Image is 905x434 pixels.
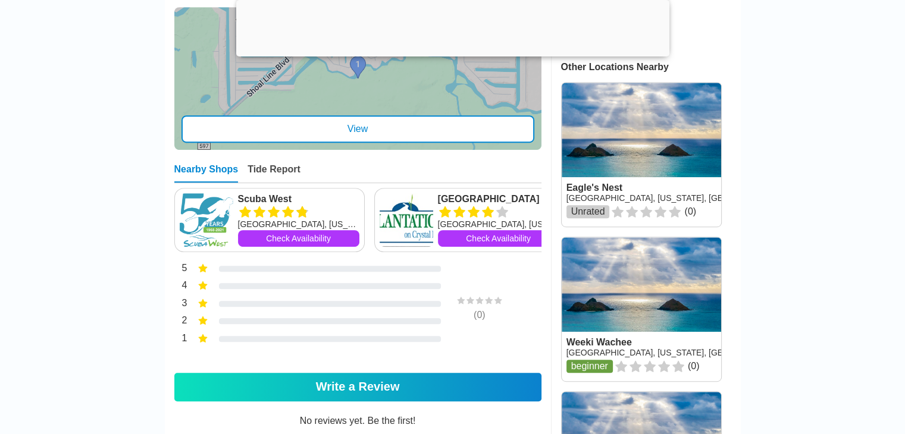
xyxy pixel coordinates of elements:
[380,193,433,247] img: Plantation Inn Marina
[174,262,187,277] div: 5
[438,218,559,230] div: [GEOGRAPHIC_DATA], [US_STATE]
[248,164,300,183] div: Tide Report
[238,218,359,230] div: [GEOGRAPHIC_DATA], [US_STATE]
[174,279,187,294] div: 4
[181,115,534,143] div: View
[180,193,233,247] img: Scuba West
[438,230,559,247] a: Check Availability
[238,230,359,247] a: Check Availability
[238,193,359,205] a: Scuba West
[174,7,541,150] a: entry mapView
[438,193,559,205] a: [GEOGRAPHIC_DATA]
[174,314,187,329] div: 2
[435,310,524,320] div: ( 0 )
[174,297,187,312] div: 3
[174,373,541,401] a: Write a Review
[174,164,239,183] div: Nearby Shops
[561,62,741,73] div: Other Locations Nearby
[174,332,187,347] div: 1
